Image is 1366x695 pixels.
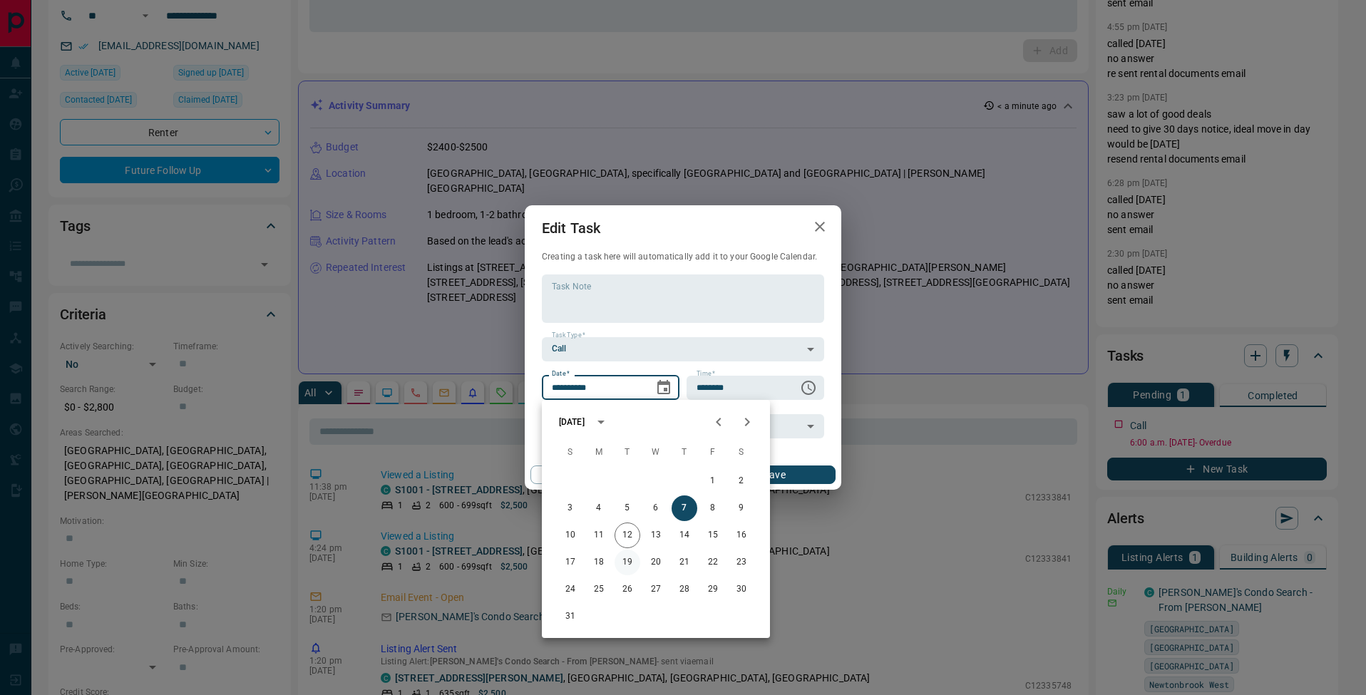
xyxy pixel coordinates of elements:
button: 26 [615,577,640,602]
span: Monday [586,438,612,467]
button: 25 [586,577,612,602]
button: Choose date, selected date is Aug 7, 2025 [649,374,678,402]
button: 21 [672,550,697,575]
button: 27 [643,577,669,602]
button: Previous month [704,408,733,436]
button: 8 [700,495,726,521]
span: Thursday [672,438,697,467]
button: 7 [672,495,697,521]
button: calendar view is open, switch to year view [589,410,613,434]
button: 14 [672,522,697,548]
button: 9 [729,495,754,521]
button: 28 [672,577,697,602]
span: Sunday [558,438,583,467]
button: 11 [586,522,612,548]
button: 29 [700,577,726,602]
button: 20 [643,550,669,575]
button: 16 [729,522,754,548]
button: 15 [700,522,726,548]
label: Time [697,369,715,379]
label: Date [552,369,570,379]
button: 13 [643,522,669,548]
button: 10 [558,522,583,548]
button: 23 [729,550,754,575]
span: Friday [700,438,726,467]
button: 1 [700,468,726,494]
button: Cancel [530,465,652,484]
h2: Edit Task [525,205,617,251]
button: 4 [586,495,612,521]
button: 12 [615,522,640,548]
button: 6 [643,495,669,521]
button: 3 [558,495,583,521]
button: 5 [615,495,640,521]
button: 18 [586,550,612,575]
button: 22 [700,550,726,575]
button: Next month [733,408,761,436]
div: Call [542,337,824,361]
span: Saturday [729,438,754,467]
p: Creating a task here will automatically add it to your Google Calendar. [542,251,824,263]
span: Tuesday [615,438,640,467]
button: Choose time, selected time is 6:00 AM [794,374,823,402]
button: 30 [729,577,754,602]
button: 24 [558,577,583,602]
button: 2 [729,468,754,494]
span: Wednesday [643,438,669,467]
button: 17 [558,550,583,575]
button: 19 [615,550,640,575]
button: 31 [558,604,583,629]
button: Save [714,465,836,484]
label: Task Type [552,331,585,340]
div: [DATE] [559,416,585,428]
